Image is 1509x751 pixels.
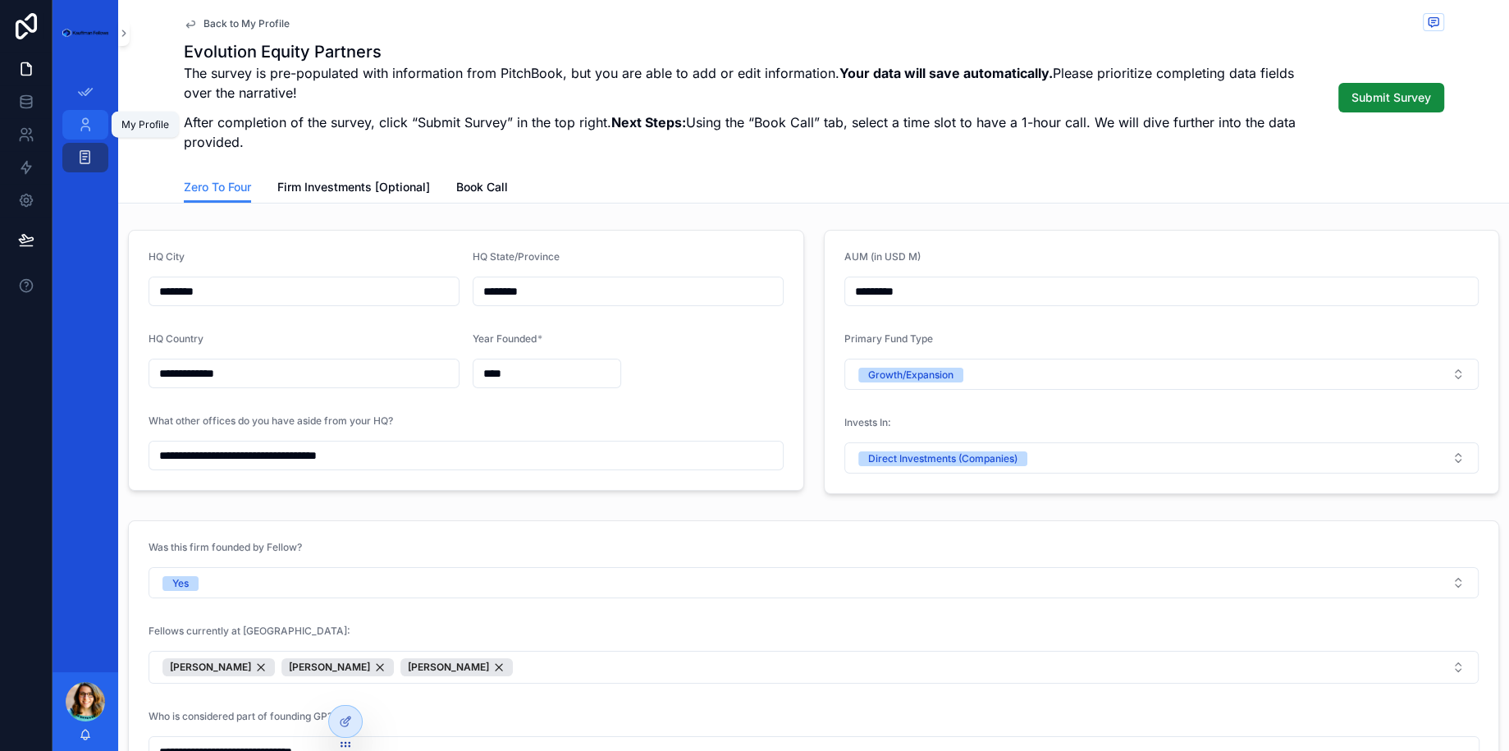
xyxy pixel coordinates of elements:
span: AUM (in USD M) [844,250,921,263]
a: Zero To Four [184,172,251,204]
span: Firm Investments [Optional] [277,179,430,195]
strong: Your data will save automatically. [839,65,1053,81]
div: Yes [172,576,189,591]
a: Firm Investments [Optional] [277,172,430,205]
button: Unselect DIRECT_INVESTMENTS_COMPANIES [858,450,1027,466]
button: Select Button [149,651,1479,684]
button: Select Button [844,442,1479,474]
span: What other offices do you have aside from your HQ? [149,414,393,427]
a: Back to My Profile [184,17,290,30]
button: Submit Survey [1338,83,1444,112]
span: Primary Fund Type [844,332,933,345]
span: HQ City [149,250,185,263]
span: HQ Country [149,332,203,345]
span: Year Founded [473,332,537,345]
span: [PERSON_NAME] [170,661,251,674]
h1: Evolution Equity Partners [184,40,1321,63]
span: Submit Survey [1351,89,1431,106]
button: Select Button [149,567,1479,598]
span: Fellows currently at [GEOGRAPHIC_DATA]: [149,625,350,637]
div: My Profile [121,118,169,131]
div: Growth/Expansion [868,368,953,382]
p: The survey is pre-populated with information from PitchBook, but you are able to add or edit info... [184,63,1321,103]
span: Back to My Profile [203,17,290,30]
span: Book Call [456,179,508,195]
span: HQ State/Province [473,250,560,263]
strong: Next Steps: [611,114,686,131]
button: Select Button [844,359,1479,390]
div: Direct Investments (Companies) [868,451,1017,466]
span: Invests In: [844,416,891,428]
button: Unselect 2212 [281,658,394,676]
button: Unselect 2213 [162,658,275,676]
p: After completion of the survey, click “Submit Survey” in the top right. Using the “Book Call” tab... [184,112,1321,152]
div: scrollable content [53,66,118,194]
img: App logo [62,29,108,38]
span: [PERSON_NAME] [408,661,489,674]
span: Who is considered part of founding GP? [149,710,332,722]
span: Was this firm founded by Fellow? [149,541,302,553]
a: Book Call [456,172,508,205]
span: [PERSON_NAME] [289,661,370,674]
span: Zero To Four [184,179,251,195]
button: Unselect 2072 [400,658,513,676]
